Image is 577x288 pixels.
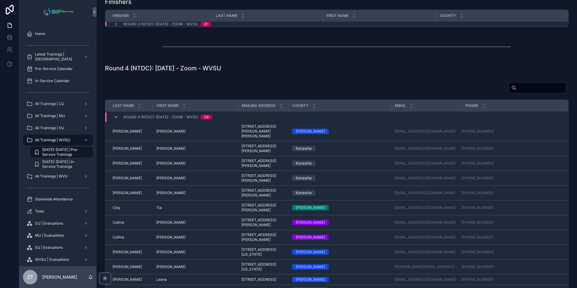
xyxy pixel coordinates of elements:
[461,264,561,269] a: [PHONE_NUMBER]
[113,250,149,254] a: [PERSON_NAME]
[461,190,494,195] a: [PHONE_NUMBER]
[113,264,142,269] span: [PERSON_NAME]
[461,277,561,282] a: [PHONE_NUMBER]
[394,205,456,210] a: [EMAIL_ADDRESS][DOMAIN_NAME]
[23,123,93,133] a: All Trainings | SU
[440,13,456,18] span: County
[156,176,186,181] span: [PERSON_NAME]
[241,262,285,272] span: [STREET_ADDRESS][US_STATE]
[156,190,234,195] a: [PERSON_NAME]
[241,173,285,183] span: [STREET_ADDRESS][PERSON_NAME]
[156,277,234,282] a: Leana
[461,176,561,181] a: [PHONE_NUMBER]
[394,235,456,240] a: [EMAIL_ADDRESS][DOMAIN_NAME]
[23,135,93,146] a: All Trainings | WVSU
[241,247,285,257] a: [STREET_ADDRESS][US_STATE]
[327,13,349,18] span: First Name
[292,205,387,210] a: [PERSON_NAME]
[23,63,93,74] a: Pre-Service Calendar
[241,158,285,168] a: [STREET_ADDRESS][PERSON_NAME]
[292,129,387,134] a: [PERSON_NAME]
[394,277,456,282] a: [EMAIL_ADDRESS][DOMAIN_NAME]
[156,161,234,166] a: [PERSON_NAME]
[156,250,186,254] span: [PERSON_NAME]
[156,205,162,210] span: Tia
[461,146,494,151] a: [PHONE_NUMBER]
[156,205,234,210] a: Tia
[113,264,149,269] a: [PERSON_NAME]
[241,144,285,153] a: [STREET_ADDRESS][PERSON_NAME]
[123,22,198,27] span: Round 3 (NTDC): [DATE] - Zoom - WVSU
[394,277,458,282] a: [EMAIL_ADDRESS][DOMAIN_NAME]
[394,235,458,240] a: [EMAIL_ADDRESS][DOMAIN_NAME]
[157,103,179,108] span: First Name
[35,197,73,202] span: Statewide Attendance
[241,124,285,139] span: [STREET_ADDRESS][PERSON_NAME][PERSON_NAME]
[113,161,142,166] span: [PERSON_NAME]
[156,235,234,240] a: [PERSON_NAME]
[23,230,93,241] a: MU | Evaluations
[35,52,79,62] span: Latest Trainings | [GEOGRAPHIC_DATA]
[30,159,93,170] a: [DATE]-[DATE] | In-Service Trainings
[241,218,285,227] a: [STREET_ADDRESS][PERSON_NAME]
[19,24,97,266] div: scrollable content
[35,221,63,226] span: CU | Evaluations
[23,206,93,217] a: Tests
[461,146,561,151] a: [PHONE_NUMBER]
[113,161,149,166] a: [PERSON_NAME]
[296,277,325,282] div: [PERSON_NAME]
[23,51,93,62] a: Latest Trainings | [GEOGRAPHIC_DATA]
[204,22,208,27] div: 21
[156,176,234,181] a: [PERSON_NAME]
[113,129,142,134] span: [PERSON_NAME]
[23,194,93,205] a: Statewide Attendance
[23,242,93,253] a: SU | Evaluations
[296,205,325,210] div: [PERSON_NAME]
[296,220,325,225] div: [PERSON_NAME]
[461,277,494,282] a: [PHONE_NUMBER]
[113,220,124,225] span: Collins
[156,146,234,151] a: [PERSON_NAME]
[113,13,129,18] span: Finisher
[461,250,561,254] a: [PHONE_NUMBER]
[35,66,73,71] span: Pre-Service Calendar
[156,161,186,166] span: [PERSON_NAME]
[241,188,285,198] a: [STREET_ADDRESS][PERSON_NAME]
[35,174,68,179] span: All Trainings | WVU
[35,114,65,118] span: All Trainings | MU
[296,161,312,166] div: Kanawha
[42,147,87,157] span: [DATE]-[DATE] | Pre-Service Trainings
[292,264,387,270] a: [PERSON_NAME]
[394,250,456,254] a: [EMAIL_ADDRESS][DOMAIN_NAME]
[394,176,456,181] a: [EMAIL_ADDRESS][DOMAIN_NAME]
[241,203,285,213] a: [STREET_ADDRESS][PERSON_NAME]
[113,277,142,282] span: [PERSON_NAME]
[113,129,149,134] a: [PERSON_NAME]
[394,146,456,151] a: [EMAIL_ADDRESS][DOMAIN_NAME]
[296,249,325,255] div: [PERSON_NAME]
[35,101,64,106] span: All Trainings | CU
[394,264,458,269] a: [PERSON_NAME][EMAIL_ADDRESS][PERSON_NAME][DOMAIN_NAME]
[42,159,87,169] span: [DATE]-[DATE] | In-Service Trainings
[42,274,77,280] p: [PERSON_NAME]
[461,250,494,254] a: [PHONE_NUMBER]
[30,147,93,158] a: [DATE]-[DATE] | Pre-Service Trainings
[113,205,120,210] span: Clay
[394,176,458,181] a: [EMAIL_ADDRESS][DOMAIN_NAME]
[105,64,221,72] h1: Round 4 (NTDC): [DATE] - Zoom - WVSU
[156,264,234,269] a: [PERSON_NAME]
[461,176,494,181] a: [PHONE_NUMBER]
[123,115,198,120] span: Round 4 (NTDC): [DATE] - Zoom - WVSU
[394,205,458,210] a: [EMAIL_ADDRESS][DOMAIN_NAME]
[292,103,308,108] span: County
[296,264,325,270] div: [PERSON_NAME]
[394,220,456,225] a: [EMAIL_ADDRESS][DOMAIN_NAME]
[296,190,312,196] div: Kanawha
[35,233,64,238] span: MU | Evaluations
[395,103,406,108] span: Email
[461,161,494,166] a: [PHONE_NUMBER]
